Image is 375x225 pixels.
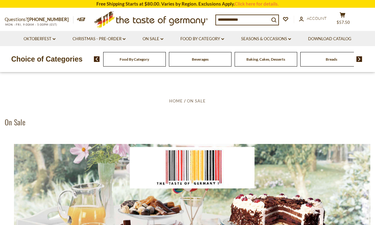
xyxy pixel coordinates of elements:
[235,1,279,6] a: Click here for details.
[143,36,163,42] a: On Sale
[187,98,206,103] a: On Sale
[333,12,352,28] button: $57.50
[169,98,183,103] a: Home
[326,57,337,62] a: Breads
[180,36,224,42] a: Food By Category
[241,36,291,42] a: Seasons & Occasions
[5,23,57,26] span: MON - FRI, 9:00AM - 5:00PM (EST)
[94,56,100,62] img: previous arrow
[24,36,55,42] a: Oktoberfest
[192,57,209,62] a: Beverages
[308,36,351,42] a: Download Catalog
[5,15,73,24] p: Questions?
[5,117,25,127] h1: On Sale
[120,57,149,62] a: Food By Category
[337,20,350,25] span: $57.50
[73,36,126,42] a: Christmas - PRE-ORDER
[246,57,285,62] a: Baking, Cakes, Desserts
[28,16,69,22] a: [PHONE_NUMBER]
[299,15,327,22] a: Account
[356,56,362,62] img: next arrow
[307,16,327,21] span: Account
